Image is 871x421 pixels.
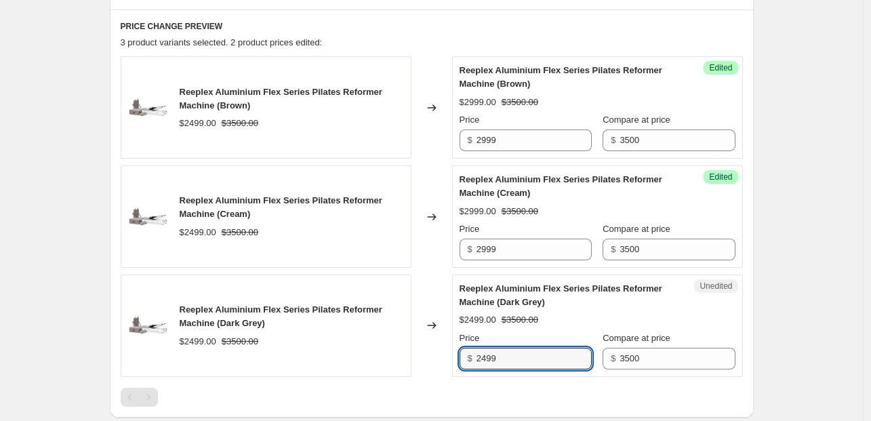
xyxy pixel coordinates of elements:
[460,224,480,234] span: Price
[700,281,732,292] span: Unedited
[603,333,670,343] span: Compare at price
[502,313,538,327] strike: $3500.00
[121,37,323,47] span: 3 product variants selected. 2 product prices edited:
[180,335,216,348] div: $2499.00
[180,117,216,130] div: $2499.00
[468,244,472,254] span: $
[502,96,538,109] strike: $3500.00
[460,283,662,307] span: Reeplex Aluminium Flex Series Pilates Reformer Machine (Dark Grey)
[460,96,496,109] div: $2999.00
[128,305,169,346] img: reeplex-aluminium-flex-series-pilates-reformer-machine-main_80x.png
[180,304,382,328] span: Reeplex Aluminium Flex Series Pilates Reformer Machine (Dark Grey)
[603,115,670,125] span: Compare at price
[180,87,382,111] span: Reeplex Aluminium Flex Series Pilates Reformer Machine (Brown)
[468,135,472,145] span: $
[121,388,158,407] nav: Pagination
[611,244,615,254] span: $
[460,115,480,125] span: Price
[128,197,169,237] img: reeplex-aluminium-flex-series-pilates-reformer-machine-main_80x.png
[460,65,662,89] span: Reeplex Aluminium Flex Series Pilates Reformer Machine (Brown)
[603,224,670,234] span: Compare at price
[222,335,258,348] strike: $3500.00
[468,353,472,363] span: $
[709,62,732,73] span: Edited
[460,174,662,198] span: Reeplex Aluminium Flex Series Pilates Reformer Machine (Cream)
[180,226,216,239] div: $2499.00
[460,205,496,218] div: $2999.00
[502,205,538,218] strike: $3500.00
[222,117,258,130] strike: $3500.00
[709,172,732,182] span: Edited
[180,195,382,219] span: Reeplex Aluminium Flex Series Pilates Reformer Machine (Cream)
[121,21,743,32] h6: PRICE CHANGE PREVIEW
[128,87,169,128] img: reeplex-aluminium-flex-series-pilates-reformer-machine-main_80x.png
[611,353,615,363] span: $
[222,226,258,239] strike: $3500.00
[460,313,496,327] div: $2499.00
[460,333,480,343] span: Price
[611,135,615,145] span: $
